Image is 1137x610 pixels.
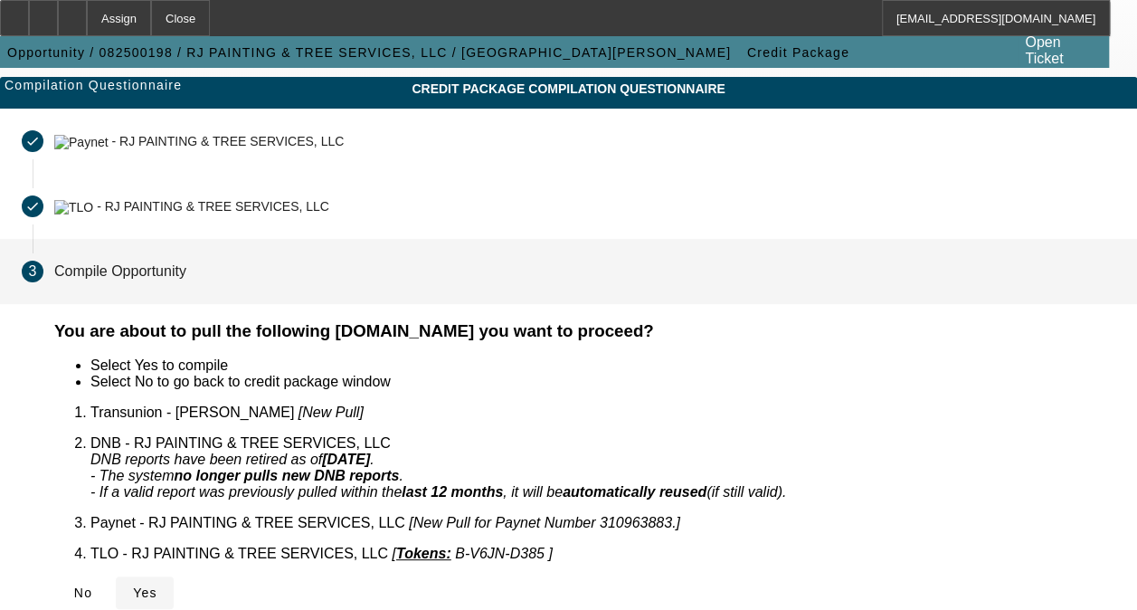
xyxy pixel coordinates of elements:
[90,374,1115,390] li: Select No to go back to credit package window
[298,405,364,420] i: [New Pull]
[90,405,1115,421] p: Transunion - [PERSON_NAME]
[54,200,93,214] img: TLO
[90,435,1115,500] p: DNB - RJ PAINTING & TREE SERVICES, LLC
[5,78,182,92] span: Compilation Questionnaire
[322,452,370,467] strong: [DATE]
[54,263,186,280] p: Compile Opportunity
[116,577,174,609] button: Yes
[133,586,157,600] span: Yes
[74,586,92,600] span: No
[1018,27,1107,74] a: Open Ticket
[25,199,40,214] mat-icon: done
[97,200,329,214] div: - RJ PAINTING & TREE SERVICES, LLC
[563,484,706,500] strong: automatically reused
[392,546,552,561] i: [ ]
[402,484,503,500] strong: last 12 months
[455,546,545,561] span: B-V6JN-D385
[54,577,112,609] button: No
[90,452,786,500] i: DNB reports have been retired as of . - The system . - If a valid report was previously pulled wi...
[54,321,1115,341] h3: You are about to pull the following [DOMAIN_NAME] you want to proceed?
[747,45,849,60] span: Credit Package
[7,45,731,60] span: Opportunity / 082500198 / RJ PAINTING & TREE SERVICES, LLC / [GEOGRAPHIC_DATA][PERSON_NAME]
[90,546,1115,562] p: TLO - RJ PAINTING & TREE SERVICES, LLC
[90,357,1115,374] li: Select Yes to compile
[409,515,680,530] i: [New Pull for Paynet Number 310963883.]
[29,263,37,280] span: 3
[14,81,1123,96] span: Credit Package Compilation Questionnaire
[90,515,1115,531] p: Paynet - RJ PAINTING & TREE SERVICES, LLC
[743,36,854,69] button: Credit Package
[174,468,399,483] strong: no longer pulls new DNB reports
[25,134,40,148] mat-icon: done
[111,135,344,149] div: - RJ PAINTING & TREE SERVICES, LLC
[54,135,109,149] img: Paynet
[396,546,451,561] u: Tokens:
